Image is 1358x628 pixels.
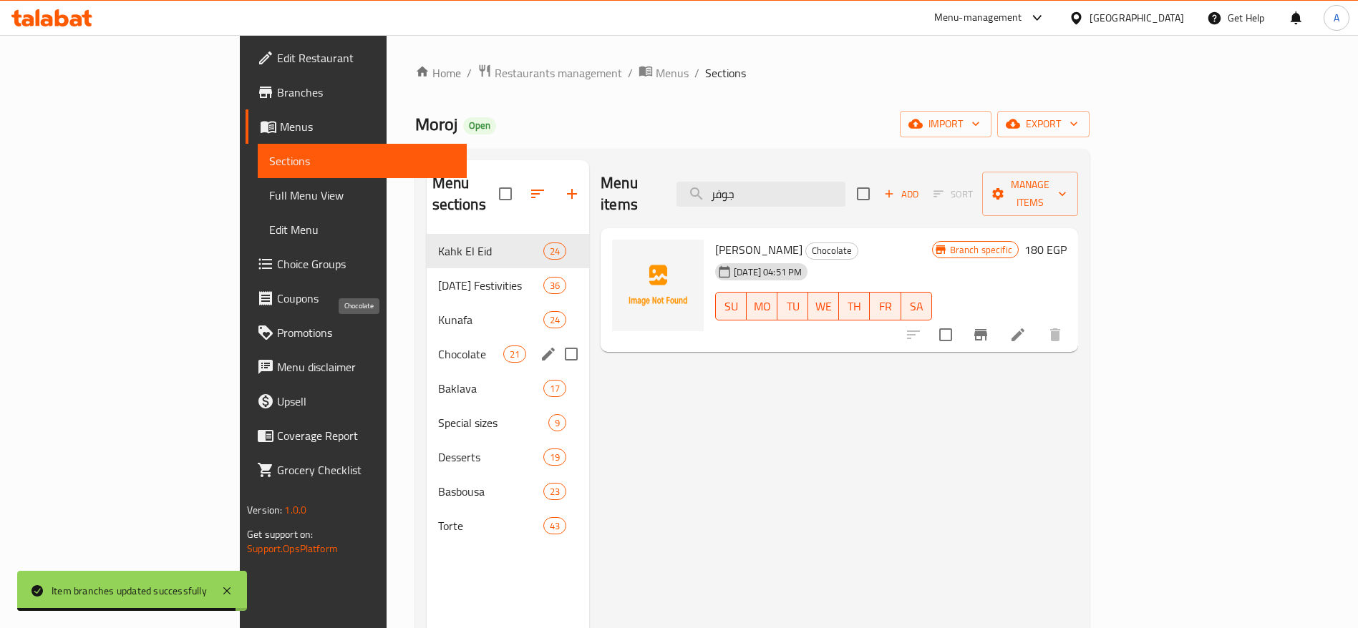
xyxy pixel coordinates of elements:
[806,242,858,259] span: Chocolate
[548,414,566,431] div: items
[258,212,467,247] a: Edit Menu
[994,176,1067,212] span: Manage items
[427,474,590,509] div: Basbousa23
[427,303,590,337] div: Kunafa24
[964,318,998,352] button: Branch-specific-item
[277,358,455,376] span: Menu disclaimer
[882,186,921,202] span: Add
[52,583,207,599] div: Item branches updated successfully
[728,265,807,279] span: [DATE] 04:51 PM
[777,292,808,320] button: TU
[543,448,566,466] div: items
[427,268,590,303] div: [DATE] Festivities36
[427,509,590,543] div: Torte43
[848,179,878,209] span: Select section
[504,348,525,361] span: 21
[752,296,772,317] span: MO
[694,64,699,82] li: /
[601,172,659,215] h2: Menu items
[277,49,455,67] span: Edit Restaurant
[997,111,1090,137] button: export
[544,382,566,396] span: 17
[258,144,467,178] a: Sections
[520,177,555,211] span: Sort sections
[246,247,467,281] a: Choice Groups
[543,277,566,294] div: items
[438,345,503,363] span: Chocolate
[628,64,633,82] li: /
[277,84,455,101] span: Branches
[549,416,566,430] span: 9
[808,292,839,320] button: WE
[543,517,566,534] div: items
[280,118,455,135] span: Menus
[911,115,980,133] span: import
[477,64,622,82] a: Restaurants management
[1038,318,1072,352] button: delete
[277,461,455,479] span: Grocery Checklist
[814,296,833,317] span: WE
[427,371,590,406] div: Baklava17
[1334,10,1339,26] span: A
[427,440,590,474] div: Desserts19
[438,311,543,328] div: Kunafa
[247,525,313,544] span: Get support on:
[467,64,472,82] li: /
[544,245,566,258] span: 24
[783,296,802,317] span: TU
[438,517,543,534] span: Torte
[495,64,622,82] span: Restaurants management
[656,64,689,82] span: Menus
[544,279,566,293] span: 36
[1090,10,1184,26] div: [GEOGRAPHIC_DATA]
[503,345,526,363] div: items
[934,9,1022,26] div: Menu-management
[944,243,1018,257] span: Branch specific
[555,177,589,211] button: Add section
[284,501,306,519] span: 1.0.0
[438,414,548,431] span: Special sizes
[427,406,590,440] div: Special sizes9
[277,324,455,341] span: Promotions
[538,343,559,365] button: edit
[246,109,467,144] a: Menus
[878,183,924,205] button: Add
[277,255,455,273] span: Choice Groups
[427,234,590,268] div: Kahk El Eid24
[705,64,746,82] span: Sections
[463,119,496,132] span: Open
[438,277,543,294] div: Ramadan Festivities
[544,485,566,499] span: 23
[543,380,566,397] div: items
[269,187,455,204] span: Full Menu View
[246,453,467,487] a: Grocery Checklist
[438,448,543,466] span: Desserts
[924,183,982,205] span: Select section first
[900,111,991,137] button: import
[247,501,282,519] span: Version:
[901,292,932,320] button: SA
[982,172,1078,216] button: Manage items
[878,183,924,205] span: Add item
[544,451,566,464] span: 19
[277,393,455,410] span: Upsell
[490,179,520,209] span: Select all sections
[258,178,467,212] a: Full Menu View
[715,239,802,260] span: [PERSON_NAME]
[415,64,1090,82] nav: breadcrumb
[246,384,467,418] a: Upsell
[876,296,895,317] span: FR
[839,292,870,320] button: TH
[870,292,901,320] button: FR
[438,483,543,500] span: Basbousa
[269,221,455,238] span: Edit Menu
[427,228,590,549] nav: Menu sections
[845,296,864,317] span: TH
[907,296,926,317] span: SA
[246,418,467,453] a: Coverage Report
[277,290,455,307] span: Coupons
[722,296,741,317] span: SU
[1009,115,1078,133] span: export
